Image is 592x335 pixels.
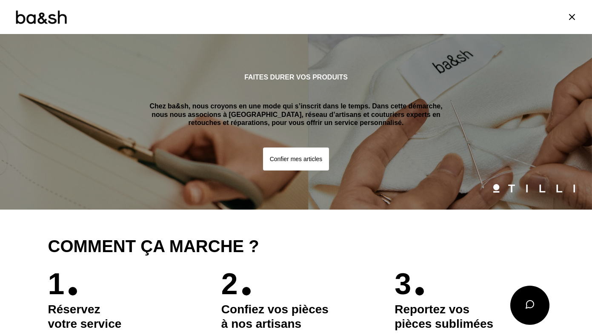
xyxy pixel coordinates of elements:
h1: Faites durer vos produits [244,73,348,81]
span: Confiez vos pièces [221,303,329,316]
p: 1 [48,269,65,299]
h2: Comment ça marche ? [48,237,544,256]
p: 3 [395,269,411,299]
span: pièces sublimées [395,317,493,330]
p: Chez ba&sh, nous croyons en une mode qui s’inscrit dans le temps. Dans cette démarche, nous nous ... [146,102,446,127]
span: votre service [48,317,122,330]
span: à nos artisans [221,317,301,330]
span: Réservez [48,303,100,316]
p: 2 [221,269,238,299]
img: Logo Tilli [493,184,575,193]
span: Reportez vos [395,303,469,316]
button: Confier mes articles [263,148,329,170]
img: Logo ba&sh by Tilli [15,9,67,25]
